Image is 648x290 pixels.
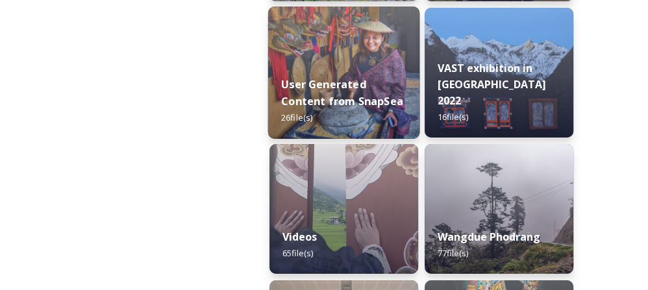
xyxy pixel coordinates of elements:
span: 26 file(s) [281,112,312,123]
span: 65 file(s) [282,247,313,259]
span: 16 file(s) [438,111,468,123]
span: 77 file(s) [438,247,468,259]
strong: Videos [282,230,317,244]
img: 2022-10-01%252016.15.46.jpg [425,144,573,274]
img: VAST%2520Bhutan%2520art%2520exhibition%2520in%2520Brussels3.jpg [425,8,573,138]
strong: User Generated Content from SnapSea [281,77,403,108]
strong: VAST exhibition in [GEOGRAPHIC_DATA] 2022 [438,61,546,108]
strong: Wangdue Phodrang [438,230,540,244]
img: Textile.jpg [269,144,418,274]
img: 0FDA4458-C9AB-4E2F-82A6-9DC136F7AE71.jpeg [268,6,420,139]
